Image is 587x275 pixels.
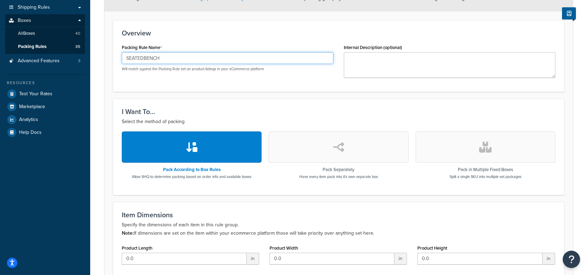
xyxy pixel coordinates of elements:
[5,40,85,53] li: Packing Rules
[18,31,35,37] span: All Boxes
[19,117,38,123] span: Analytics
[5,55,85,67] a: Advanced Features3
[122,108,555,115] h3: I Want To...
[19,104,45,110] span: Marketplace
[132,167,252,172] h3: Pack According to Box Rules
[299,174,378,179] p: Have every item pack into it's own separate box
[450,174,521,179] p: Split a single SKU into multiple set packages
[5,88,85,100] a: Test Your Rates
[450,167,521,172] h3: Pack in Multiple Fixed Boxes
[394,253,407,265] span: in
[562,7,576,19] button: Show Help Docs
[5,113,85,126] a: Analytics
[5,126,85,139] a: Help Docs
[5,100,85,113] a: Marketplace
[122,66,333,72] p: Will match against the Packing Rule set on product listings in your eCommerce platform
[122,245,152,251] label: Product Length
[299,167,378,172] h3: Pack Separately
[5,1,85,14] a: Shipping Rules
[75,44,80,50] span: 35
[18,5,50,10] span: Shipping Rules
[5,40,85,53] a: Packing Rules35
[543,253,555,265] span: in
[122,29,555,37] h3: Overview
[122,229,134,237] b: Note:
[122,45,162,50] label: Packing Rule Name
[122,221,555,237] p: Specify the dimensions of each item in this rule group. If dimensions are set on the item within ...
[344,45,402,50] label: Internal Description (optional)
[5,55,85,67] li: Advanced Features
[19,91,52,97] span: Test Your Rates
[18,44,46,50] span: Packing Rules
[5,27,85,40] a: AllBoxes40
[122,118,555,126] p: Select the method of packing
[18,18,31,24] span: Boxes
[270,245,298,251] label: Product Width
[5,14,85,54] li: Boxes
[18,58,60,64] span: Advanced Features
[5,80,85,86] div: Resources
[132,174,252,179] p: Allow SHQ to determine packing based on order info and available boxes
[417,245,447,251] label: Product Height
[19,130,42,136] span: Help Docs
[5,14,85,27] a: Boxes
[78,58,80,64] span: 3
[122,211,555,219] h3: Item Dimensions
[75,31,80,37] span: 40
[247,253,259,265] span: in
[563,251,580,268] button: Open Resource Center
